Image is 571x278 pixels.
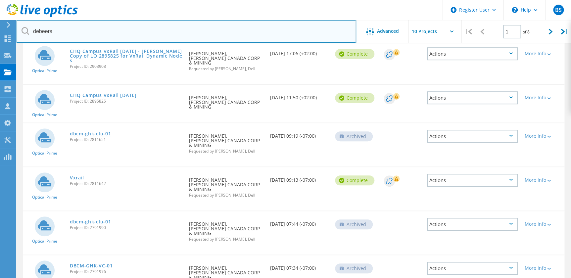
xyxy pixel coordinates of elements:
[185,167,266,204] div: [PERSON_NAME], [PERSON_NAME] CANADA CORP & MINING
[17,20,356,43] input: Search projects by name, owner, ID, company, etc
[557,20,571,43] div: |
[427,218,518,231] div: Actions
[427,262,518,275] div: Actions
[335,131,373,141] div: Archived
[185,85,266,116] div: [PERSON_NAME], [PERSON_NAME] CANADA CORP & MINING
[32,69,57,73] span: Optical Prime
[70,138,182,142] span: Project ID: 2811651
[70,49,182,63] a: CHQ Campus VxRail [DATE] - [PERSON_NAME] Copy of LO 2895825 for VxRail Dynamic Nodes
[555,7,561,13] span: BS
[377,29,399,33] span: Advanced
[70,182,182,186] span: Project ID: 2811642
[335,219,373,229] div: Archived
[70,219,111,224] a: dbcm-ghk-clu-01
[335,93,374,103] div: Complete
[70,226,182,230] span: Project ID: 2791990
[70,65,182,69] span: Project ID: 2903908
[70,263,113,268] a: DBCM-GHK-VC-01
[185,41,266,77] div: [PERSON_NAME], [PERSON_NAME] CANADA CORP & MINING
[70,175,84,180] a: Vxrail
[524,266,561,270] div: More Info
[189,193,263,197] span: Requested by [PERSON_NAME], Dell
[189,237,263,241] span: Requested by [PERSON_NAME], Dell
[185,123,266,160] div: [PERSON_NAME], [PERSON_NAME] CANADA CORP & MINING
[189,149,263,153] span: Requested by [PERSON_NAME], Dell
[32,151,57,155] span: Optical Prime
[524,95,561,100] div: More Info
[32,113,57,117] span: Optical Prime
[70,99,182,103] span: Project ID: 2895825
[32,239,57,243] span: Optical Prime
[427,91,518,104] div: Actions
[335,175,374,185] div: Complete
[462,20,475,43] div: |
[189,67,263,71] span: Requested by [PERSON_NAME], Dell
[70,131,111,136] a: dbcm-ghk-clu-01
[70,270,182,274] span: Project ID: 2791976
[267,255,332,277] div: [DATE] 07:34 (-07:00)
[523,29,530,35] span: of 8
[32,195,57,199] span: Optical Prime
[335,263,373,273] div: Archived
[427,174,518,187] div: Actions
[70,93,137,98] a: CHQ Campus VxRail [DATE]
[427,130,518,143] div: Actions
[267,211,332,233] div: [DATE] 07:44 (-07:00)
[267,85,332,107] div: [DATE] 11:50 (+02:00)
[267,41,332,63] div: [DATE] 17:06 (+02:00)
[512,7,518,13] svg: \n
[267,123,332,145] div: [DATE] 09:19 (-07:00)
[524,134,561,138] div: More Info
[7,14,78,19] a: Live Optics Dashboard
[524,51,561,56] div: More Info
[185,211,266,248] div: [PERSON_NAME], [PERSON_NAME] CANADA CORP & MINING
[335,49,374,59] div: Complete
[267,167,332,189] div: [DATE] 09:13 (-07:00)
[427,47,518,60] div: Actions
[524,222,561,226] div: More Info
[524,178,561,182] div: More Info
